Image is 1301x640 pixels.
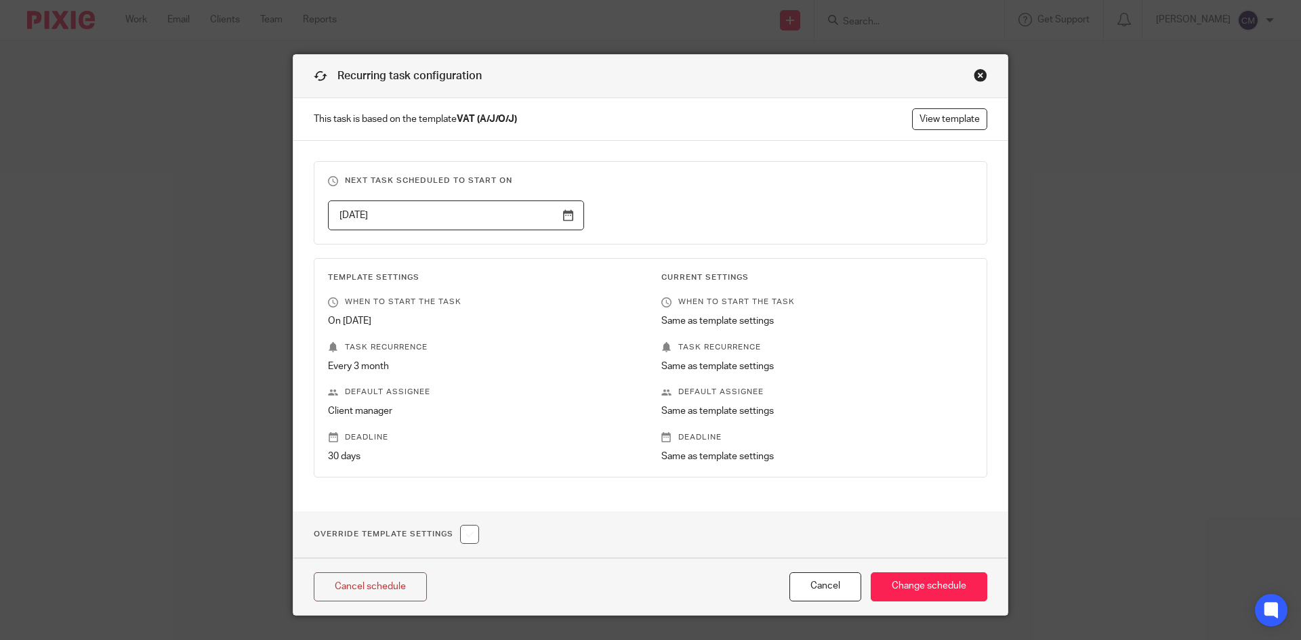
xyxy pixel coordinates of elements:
[328,175,973,186] h3: Next task scheduled to start on
[661,360,973,373] p: Same as template settings
[661,450,973,463] p: Same as template settings
[661,314,973,328] p: Same as template settings
[328,432,640,443] p: Deadline
[661,297,973,307] p: When to start the task
[328,387,640,398] p: Default assignee
[314,572,427,601] a: Cancel schedule
[661,404,973,418] p: Same as template settings
[328,314,640,328] p: On [DATE]
[328,450,640,463] p: 30 days
[912,108,987,130] a: View template
[661,272,973,283] h3: Current Settings
[314,68,482,84] h1: Recurring task configuration
[328,272,640,283] h3: Template Settings
[871,572,987,601] input: Change schedule
[661,387,973,398] p: Default assignee
[974,68,987,82] div: Close this dialog window
[661,342,973,353] p: Task recurrence
[328,342,640,353] p: Task recurrence
[789,572,861,601] button: Cancel
[457,114,517,124] strong: VAT (A/J/O/J)
[328,360,640,373] p: Every 3 month
[328,404,640,418] p: Client manager
[314,112,517,126] span: This task is based on the template
[328,297,640,307] p: When to start the task
[661,432,973,443] p: Deadline
[314,525,479,544] h1: Override Template Settings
